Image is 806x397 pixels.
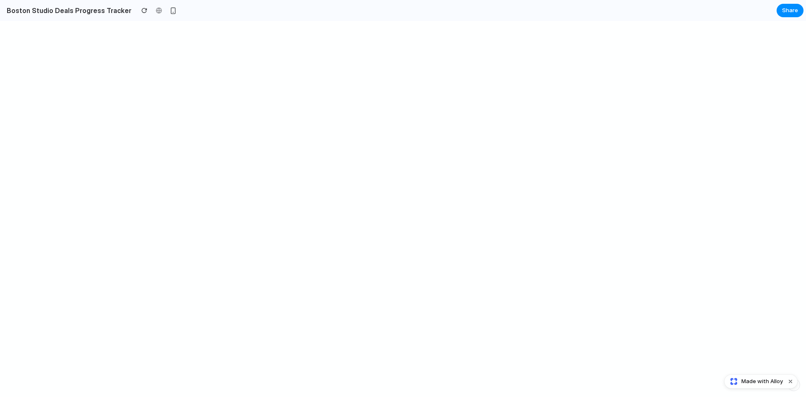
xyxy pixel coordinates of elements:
h2: Boston Studio Deals Progress Tracker [3,5,131,16]
span: Share [782,6,798,15]
button: Dismiss watermark [785,376,796,386]
a: Made with Alloy [725,377,784,386]
span: Made with Alloy [741,377,783,386]
button: Share [777,4,803,17]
